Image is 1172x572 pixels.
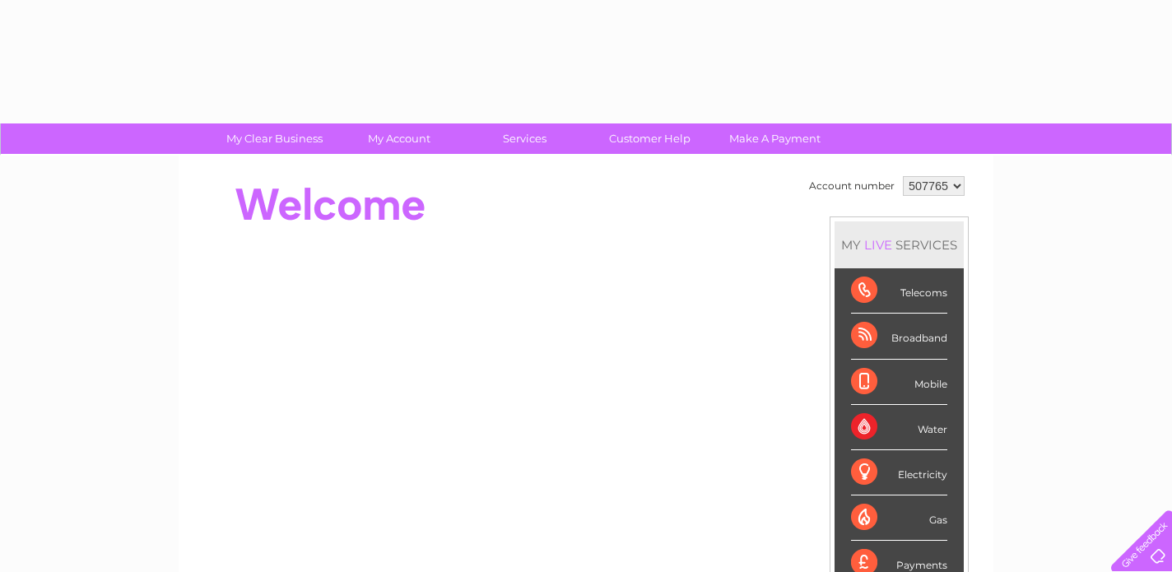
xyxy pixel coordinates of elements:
a: Make A Payment [707,123,843,154]
div: MY SERVICES [835,221,964,268]
a: Customer Help [582,123,718,154]
a: My Clear Business [207,123,342,154]
div: Telecoms [851,268,947,314]
div: LIVE [861,237,895,253]
div: Gas [851,495,947,541]
div: Broadband [851,314,947,359]
td: Account number [805,172,899,200]
a: My Account [332,123,467,154]
a: Services [457,123,593,154]
div: Electricity [851,450,947,495]
div: Mobile [851,360,947,405]
div: Water [851,405,947,450]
